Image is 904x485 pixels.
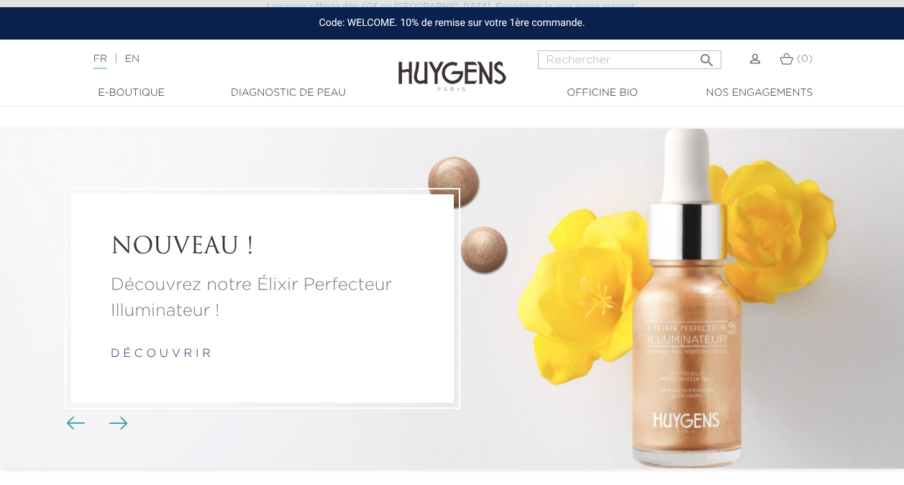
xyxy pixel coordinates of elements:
a: NOUVEAU ! [111,234,414,261]
div: Boutons du carrousel [72,413,119,435]
i:  [698,47,716,65]
a: FR [93,54,107,69]
a: Diagnostic de peau [216,86,360,101]
a: Découvrez notre Élixir Perfecteur Illuminateur ! [111,273,414,325]
a: Officine Bio [531,86,675,101]
a: Nos engagements [688,86,831,101]
input: Rechercher [538,50,721,69]
img: Huygens [398,38,506,94]
button:  [694,46,720,65]
a: EN [125,54,140,64]
div: | [86,50,366,68]
a: E-Boutique [60,86,204,101]
a: d é c o u v r i r [111,349,211,361]
span: (0) [797,54,813,64]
